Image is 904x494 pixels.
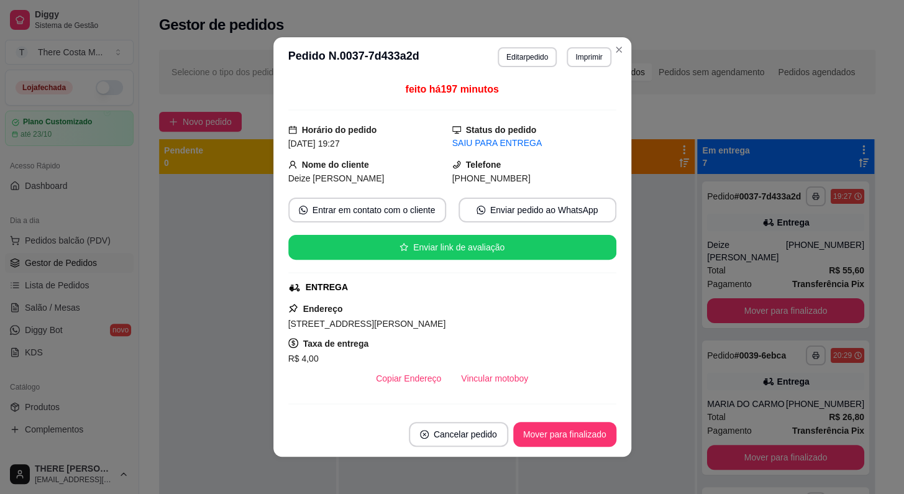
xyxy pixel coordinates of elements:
span: star [399,243,408,252]
strong: Endereço [303,304,343,314]
div: SAIU PARA ENTREGA [452,137,616,150]
span: calendar [288,126,297,134]
strong: Status do pedido [466,125,537,135]
strong: Horário do pedido [302,125,377,135]
button: whats-appEntrar em contato com o cliente [288,198,446,222]
div: ENTREGA [306,281,348,294]
h3: Pedido N. 0037-7d433a2d [288,47,419,67]
span: Deize [PERSON_NAME] [288,173,385,183]
button: Editarpedido [498,47,557,67]
span: close-circle [420,430,429,439]
span: [DATE] 19:27 [288,139,340,149]
strong: Nome do cliente [302,160,369,170]
button: close-circleCancelar pedido [409,422,508,447]
button: Imprimir [567,47,611,67]
span: phone [452,160,461,169]
button: Mover para finalizado [513,422,616,447]
span: pushpin [288,303,298,313]
strong: Taxa de entrega [303,339,369,349]
span: dollar [288,338,298,348]
span: feito há 197 minutos [405,84,498,94]
strong: Telefone [466,160,501,170]
span: whats-app [477,206,485,214]
button: Copiar Endereço [366,366,451,391]
span: R$ 4,00 [288,354,319,364]
span: user [288,160,297,169]
button: whats-appEnviar pedido ao WhatsApp [459,198,616,222]
span: whats-app [299,206,308,214]
span: [PHONE_NUMBER] [452,173,531,183]
span: desktop [452,126,461,134]
button: starEnviar link de avaliação [288,235,616,260]
button: Close [609,40,629,60]
span: [STREET_ADDRESS][PERSON_NAME] [288,319,446,329]
button: Vincular motoboy [451,366,538,391]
